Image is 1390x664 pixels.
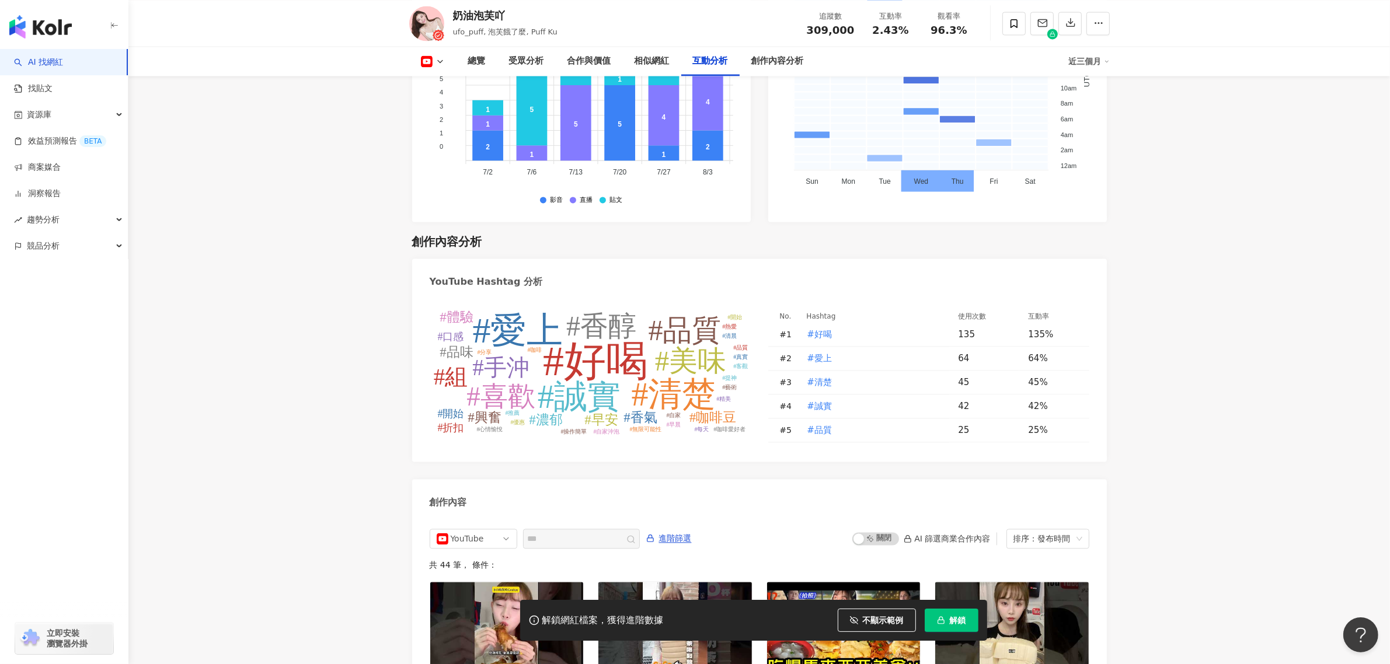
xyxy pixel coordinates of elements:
tspan: #無限可能性 [629,426,661,432]
tspan: Mon [841,177,855,186]
span: 趨勢分析 [27,207,60,233]
td: 25% [1019,418,1089,442]
tspan: 5 [440,75,443,82]
button: 解鎖 [925,609,978,632]
tspan: #每天 [694,426,709,432]
td: 64% [1019,347,1089,371]
tspan: Sun [806,177,818,186]
span: #好喝 [807,328,832,341]
tspan: Thu [951,177,963,186]
tspan: #早晨 [666,421,681,428]
div: 奶油泡芙吖 [453,8,558,23]
span: 不顯示範例 [863,616,904,625]
tspan: #口感 [437,331,464,343]
td: 45% [1019,371,1089,394]
tspan: 1 [440,130,443,137]
td: 42% [1019,394,1089,418]
span: rise [14,216,22,224]
div: 135 [959,328,1019,341]
button: #品質 [807,418,833,442]
img: logo [9,15,72,39]
span: #誠實 [807,400,832,413]
th: Hashtag [797,310,949,323]
span: 309,000 [807,24,855,36]
div: 追蹤數 [807,11,855,22]
tspan: 7/13 [569,168,583,176]
span: 進階篩選 [659,529,692,548]
div: 合作與價值 [567,54,611,68]
tspan: Fri [990,177,998,186]
tspan: #咖啡 [527,347,542,353]
div: 42% [1029,400,1078,413]
span: 競品分析 [27,233,60,259]
div: # 5 [780,424,797,436]
tspan: #組 [433,364,468,389]
td: #清楚 [797,371,949,394]
div: # 3 [780,376,797,389]
div: 貼文 [609,197,622,204]
tspan: #手沖 [472,355,529,380]
tspan: #咖啡豆 [689,410,736,425]
tspan: #提神 [722,375,737,381]
tspan: #折扣 [437,422,464,434]
tspan: #喜歡 [466,381,535,411]
tspan: 7/6 [527,168,537,176]
a: chrome extension立即安裝 瀏覽器外掛 [15,623,113,654]
tspan: #誠實 [537,378,621,415]
tspan: 12am [1060,162,1077,169]
div: # 1 [780,328,797,341]
th: 互動率 [1019,310,1089,323]
div: 互動分析 [693,54,728,68]
span: 立即安裝 瀏覽器外掛 [47,628,88,649]
tspan: #熱愛 [722,323,737,330]
div: 135% [1029,328,1078,341]
div: 64 [959,352,1019,365]
tspan: #咖啡愛好者 [713,426,745,432]
tspan: #開始 [727,314,742,320]
button: #清楚 [807,371,833,394]
tspan: Sat [1025,177,1036,186]
tspan: #品質 [648,314,721,347]
tspan: 2am [1060,146,1072,153]
tspan: Wed [914,177,928,186]
div: 受眾分析 [509,54,544,68]
tspan: #濃郁 [529,413,563,427]
div: 解鎖網紅檔案，獲得進階數據 [542,614,664,627]
tspan: 8/3 [703,168,713,176]
th: No. [768,310,797,323]
button: #愛上 [807,347,833,370]
td: #品質 [797,418,949,442]
div: 近三個月 [1069,52,1110,71]
a: 洞察報告 [14,188,61,200]
div: 共 44 筆 ， 條件： [430,560,1089,569]
span: ufo_puff, 泡芙餓了麼, Puff Ku [453,27,558,36]
tspan: 7/27 [657,168,671,176]
span: 96.3% [931,25,967,36]
div: 直播 [580,197,593,204]
tspan: #開始 [437,408,464,420]
tspan: 7/2 [483,168,493,176]
tspan: 0 [440,143,443,150]
tspan: #心情愉悅 [476,426,503,432]
th: 使用次數 [949,310,1019,323]
tspan: #優惠 [510,419,525,425]
span: 資源庫 [27,102,51,128]
div: 排序：發布時間 [1013,529,1072,548]
div: 互動率 [869,11,913,22]
td: #誠實 [797,394,949,418]
div: 創作內容分析 [412,233,482,250]
tspan: #自家沖泡 [593,428,619,435]
tspan: #操作簡單 [560,428,587,435]
tspan: 7/20 [613,168,627,176]
tspan: #清晨 [722,333,737,339]
div: 25% [1029,424,1078,436]
tspan: #品味 [440,345,473,359]
tspan: 2 [440,116,443,123]
div: # 2 [780,352,797,365]
tspan: Tue [879,177,891,186]
div: YouTube Hashtag 分析 [430,275,543,288]
tspan: #清楚 [631,375,716,413]
div: 64% [1029,352,1078,365]
tspan: 10am [1060,84,1077,91]
tspan: #分享 [477,349,492,355]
